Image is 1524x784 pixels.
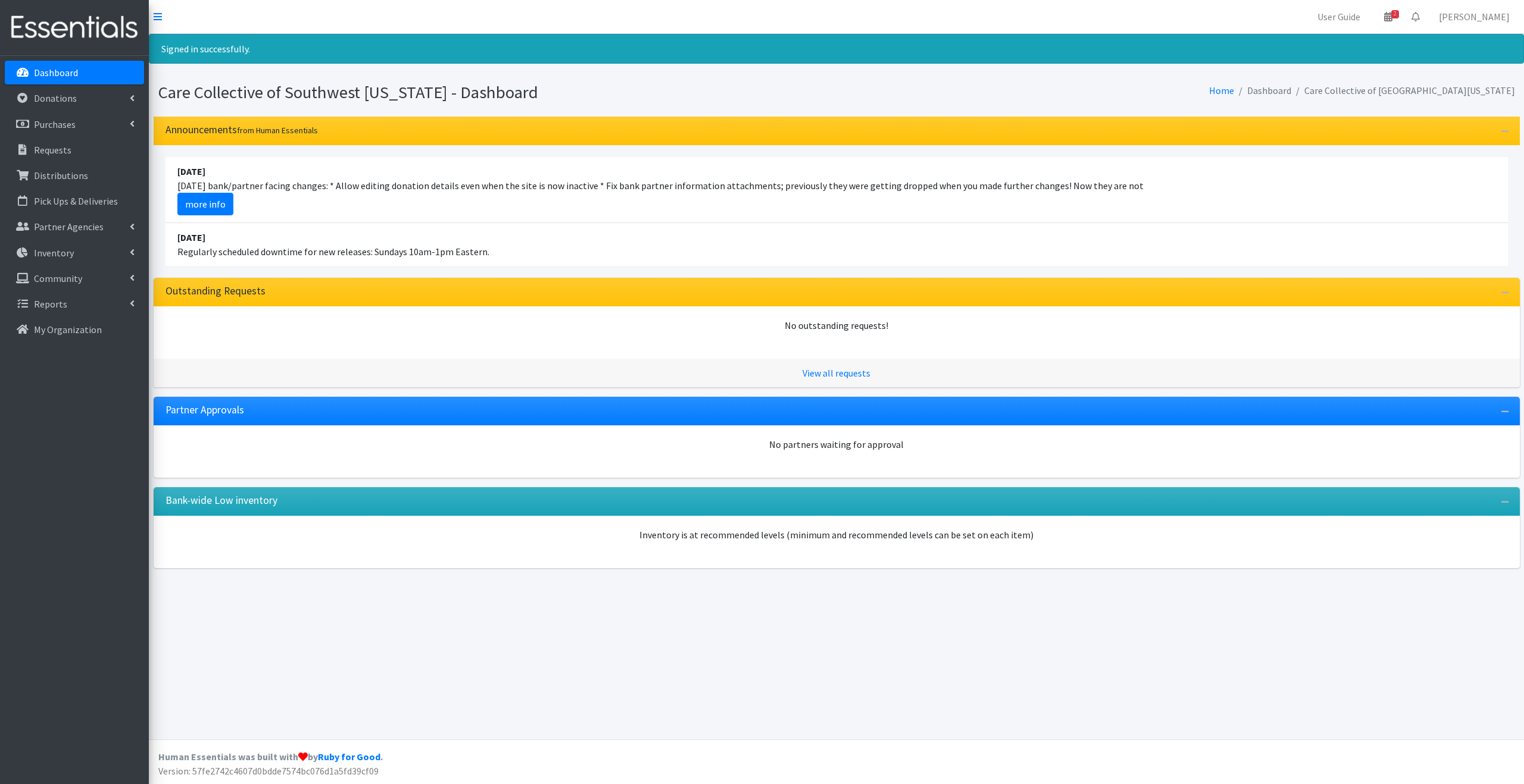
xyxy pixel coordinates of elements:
[34,92,77,104] p: Donations
[34,118,76,130] p: Purchases
[158,82,832,103] h1: Care Collective of Southwest [US_STATE] - Dashboard
[34,144,71,156] p: Requests
[1209,84,1234,96] a: Home
[237,125,318,136] small: from Human Essentials
[34,247,74,259] p: Inventory
[158,765,379,777] span: Version: 57fe2742c4607d0bdde7574bc076d1a5fd39cf09
[5,112,144,136] a: Purchases
[158,751,383,763] strong: Human Essentials was built with by .
[165,494,277,507] h3: Bank-wide Low inventory
[5,189,144,213] a: Pick Ups & Deliveries
[5,86,144,110] a: Donations
[34,272,82,284] p: Community
[34,298,67,310] p: Reports
[149,34,1524,64] div: Signed in successfully.
[165,318,1508,333] div: No outstanding requests!
[165,528,1508,542] p: Inventory is at recommended levels (minimum and recommended levels can be set on each item)
[165,404,244,416] h3: Partner Approvals
[1308,5,1370,29] a: User Guide
[5,241,144,265] a: Inventory
[5,215,144,239] a: Partner Agencies
[165,437,1508,451] div: No partners waiting for approval
[34,221,104,233] p: Partner Agencies
[5,164,144,187] a: Distributions
[1234,82,1291,99] li: Dashboard
[1429,5,1519,29] a: [PERSON_NAME]
[1291,82,1515,99] li: Care Collective of [GEOGRAPHIC_DATA][US_STATE]
[5,292,144,316] a: Reports
[34,324,102,335] p: My Organization
[5,138,144,162] a: Requests
[5,318,144,341] a: My Organization
[165,157,1508,223] li: [DATE] bank/partner facing changes: * Allow editing donation details even when the site is now in...
[5,61,144,84] a: Dashboard
[177,165,205,177] strong: [DATE]
[318,751,380,763] a: Ruby for Good
[177,193,233,215] a: more info
[34,67,78,79] p: Dashboard
[177,231,205,243] strong: [DATE]
[165,285,266,297] h3: Outstanding Requests
[5,266,144,290] a: Community
[1375,5,1402,29] a: 2
[34,170,88,181] p: Distributions
[5,8,144,48] img: HumanEssentials
[802,367,870,379] a: View all requests
[1391,10,1399,18] span: 2
[34,195,118,207] p: Pick Ups & Deliveries
[165,223,1508,266] li: Regularly scheduled downtime for new releases: Sundays 10am-1pm Eastern.
[165,124,318,136] h3: Announcements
